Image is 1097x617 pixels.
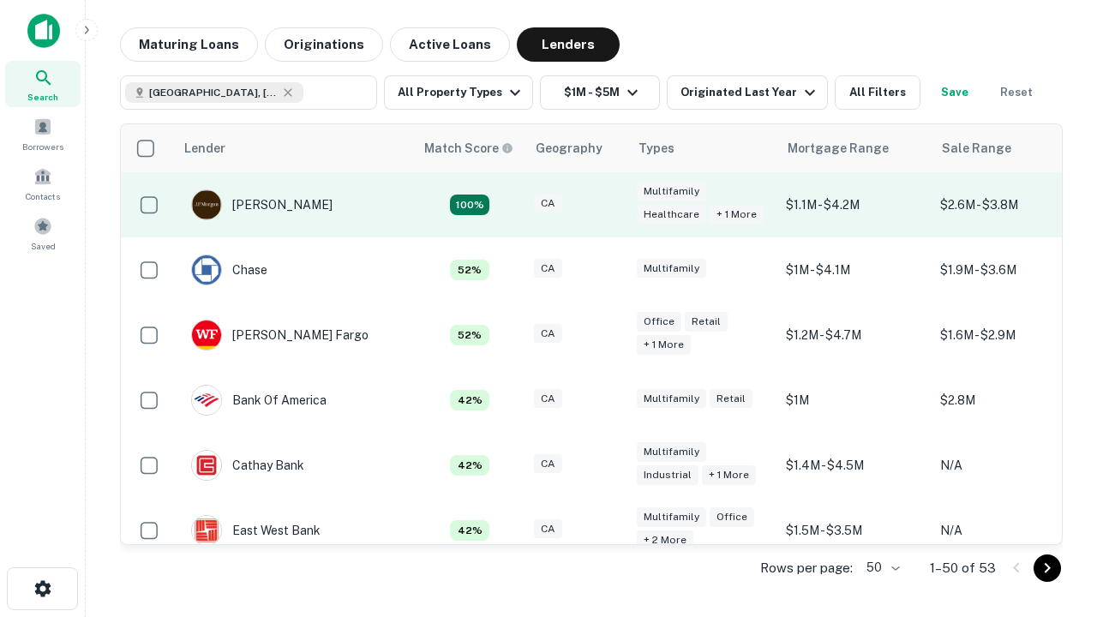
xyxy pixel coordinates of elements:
[5,61,81,107] a: Search
[27,90,58,104] span: Search
[638,138,674,159] div: Types
[942,138,1011,159] div: Sale Range
[192,451,221,480] img: picture
[637,182,706,201] div: Multifamily
[525,124,628,172] th: Geography
[5,210,81,256] a: Saved
[450,195,489,215] div: Matching Properties: 17, hasApolloMatch: undefined
[450,390,489,410] div: Matching Properties: 4, hasApolloMatch: undefined
[120,27,258,62] button: Maturing Loans
[191,515,321,546] div: East West Bank
[637,389,706,409] div: Multifamily
[637,507,706,527] div: Multifamily
[450,520,489,541] div: Matching Properties: 4, hasApolloMatch: undefined
[777,237,932,303] td: $1M - $4.1M
[184,138,225,159] div: Lender
[5,160,81,207] a: Contacts
[534,519,562,539] div: CA
[192,190,221,219] img: picture
[191,320,369,350] div: [PERSON_NAME] Fargo
[1011,425,1097,507] iframe: Chat Widget
[5,111,81,157] a: Borrowers
[534,194,562,213] div: CA
[191,385,327,416] div: Bank Of America
[192,320,221,350] img: picture
[710,205,764,225] div: + 1 more
[777,124,932,172] th: Mortgage Range
[760,558,853,578] p: Rows per page:
[860,555,902,580] div: 50
[424,139,513,158] div: Capitalize uses an advanced AI algorithm to match your search with the best lender. The match sco...
[31,239,56,253] span: Saved
[932,237,1086,303] td: $1.9M - $3.6M
[637,530,693,550] div: + 2 more
[540,75,660,110] button: $1M - $5M
[932,433,1086,498] td: N/A
[450,260,489,280] div: Matching Properties: 5, hasApolloMatch: undefined
[26,189,60,203] span: Contacts
[22,140,63,153] span: Borrowers
[777,368,932,433] td: $1M
[536,138,602,159] div: Geography
[192,516,221,545] img: picture
[932,368,1086,433] td: $2.8M
[932,498,1086,563] td: N/A
[927,75,982,110] button: Save your search to get updates of matches that match your search criteria.
[637,442,706,462] div: Multifamily
[680,82,820,103] div: Originated Last Year
[667,75,828,110] button: Originated Last Year
[637,205,706,225] div: Healthcare
[27,14,60,48] img: capitalize-icon.png
[390,27,510,62] button: Active Loans
[265,27,383,62] button: Originations
[930,558,996,578] p: 1–50 of 53
[989,75,1044,110] button: Reset
[191,450,304,481] div: Cathay Bank
[1034,554,1061,582] button: Go to next page
[191,189,333,220] div: [PERSON_NAME]
[637,312,681,332] div: Office
[835,75,920,110] button: All Filters
[685,312,728,332] div: Retail
[191,255,267,285] div: Chase
[788,138,889,159] div: Mortgage Range
[384,75,533,110] button: All Property Types
[777,498,932,563] td: $1.5M - $3.5M
[637,335,691,355] div: + 1 more
[517,27,620,62] button: Lenders
[192,255,221,285] img: picture
[534,454,562,474] div: CA
[174,124,414,172] th: Lender
[932,124,1086,172] th: Sale Range
[534,389,562,409] div: CA
[450,325,489,345] div: Matching Properties: 5, hasApolloMatch: undefined
[192,386,221,415] img: picture
[534,324,562,344] div: CA
[414,124,525,172] th: Capitalize uses an advanced AI algorithm to match your search with the best lender. The match sco...
[777,433,932,498] td: $1.4M - $4.5M
[628,124,777,172] th: Types
[932,303,1086,368] td: $1.6M - $2.9M
[450,455,489,476] div: Matching Properties: 4, hasApolloMatch: undefined
[424,139,510,158] h6: Match Score
[777,303,932,368] td: $1.2M - $4.7M
[149,85,278,100] span: [GEOGRAPHIC_DATA], [GEOGRAPHIC_DATA], [GEOGRAPHIC_DATA]
[702,465,756,485] div: + 1 more
[777,172,932,237] td: $1.1M - $4.2M
[932,172,1086,237] td: $2.6M - $3.8M
[637,465,698,485] div: Industrial
[534,259,562,279] div: CA
[637,259,706,279] div: Multifamily
[710,389,752,409] div: Retail
[710,507,754,527] div: Office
